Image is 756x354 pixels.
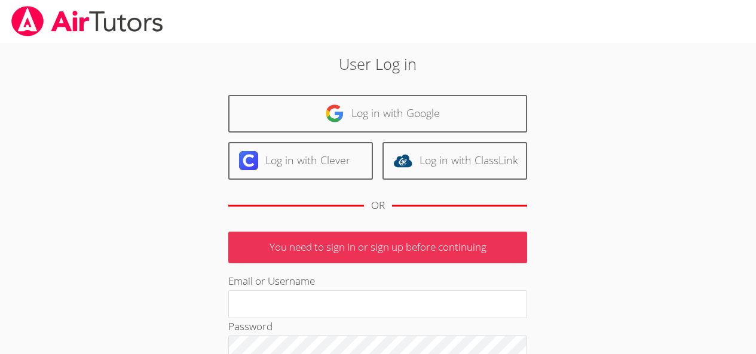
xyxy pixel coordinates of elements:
[228,95,527,133] a: Log in with Google
[10,6,164,36] img: airtutors_banner-c4298cdbf04f3fff15de1276eac7730deb9818008684d7c2e4769d2f7ddbe033.png
[239,151,258,170] img: clever-logo-6eab21bc6e7a338710f1a6ff85c0baf02591cd810cc4098c63d3a4b26e2feb20.svg
[382,142,527,180] a: Log in with ClassLink
[228,274,315,288] label: Email or Username
[371,197,385,214] div: OR
[325,104,344,123] img: google-logo-50288ca7cdecda66e5e0955fdab243c47b7ad437acaf1139b6f446037453330a.svg
[174,53,582,75] h2: User Log in
[393,151,412,170] img: classlink-logo-d6bb404cc1216ec64c9a2012d9dc4662098be43eaf13dc465df04b49fa7ab582.svg
[228,142,373,180] a: Log in with Clever
[228,319,273,333] label: Password
[228,232,527,263] p: You need to sign in or sign up before continuing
